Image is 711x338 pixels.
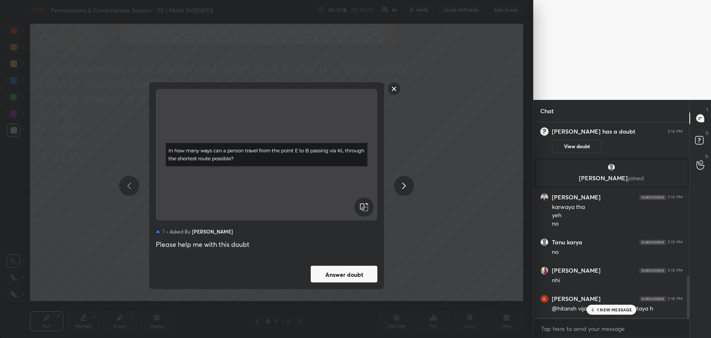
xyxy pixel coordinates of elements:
img: 4P8fHbbgJtejmAAAAAElFTkSuQmCC [639,296,666,301]
div: no [552,220,683,228]
img: 4P8fHbbgJtejmAAAAAElFTkSuQmCC [639,195,666,200]
div: 5:15 PM [668,240,683,245]
div: nhi [552,276,683,285]
div: grid [534,122,689,318]
h5: 1 [162,228,165,234]
p: Chat [534,100,560,122]
img: 4P8fHbbgJtejmAAAAAElFTkSuQmCC [639,240,666,245]
p: T [706,107,709,113]
h5: [PERSON_NAME] [192,227,233,236]
button: View doubt [552,140,602,153]
div: 5:15 PM [668,268,683,273]
p: G [705,153,709,159]
h6: Tanu karya [552,239,582,246]
img: 175921289131MTL4.png [166,92,367,217]
div: 5:16 PM [668,296,683,301]
img: 4P8fHbbgJtejmAAAAAElFTkSuQmCC [639,268,666,273]
span: joined [628,174,644,182]
p: D [706,130,709,136]
h5: • Asked by [166,227,190,236]
div: 5:14 PM [668,129,683,134]
div: @hitansh vijay sir n pnc se hi bataya h [552,305,683,313]
img: default.png [541,239,548,246]
h6: [PERSON_NAME] [552,267,601,274]
div: yeh [552,211,683,220]
h6: [PERSON_NAME] has a doubt [552,128,635,135]
img: thumbnail.jpg [541,194,548,201]
p: [PERSON_NAME] [541,175,682,181]
h6: [PERSON_NAME] [552,194,601,201]
div: Please help me with this doubt [156,239,377,249]
div: no [552,248,683,256]
div: 5:15 PM [668,195,683,200]
div: karwaya tha [552,203,683,211]
button: Answer doubt [311,266,377,283]
img: default.png [607,163,616,171]
img: thumbnail.jpg [541,295,548,303]
img: thumbnail.jpg [541,267,548,274]
h6: [PERSON_NAME] [552,295,601,303]
p: 1 NEW MESSAGE [597,307,632,312]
